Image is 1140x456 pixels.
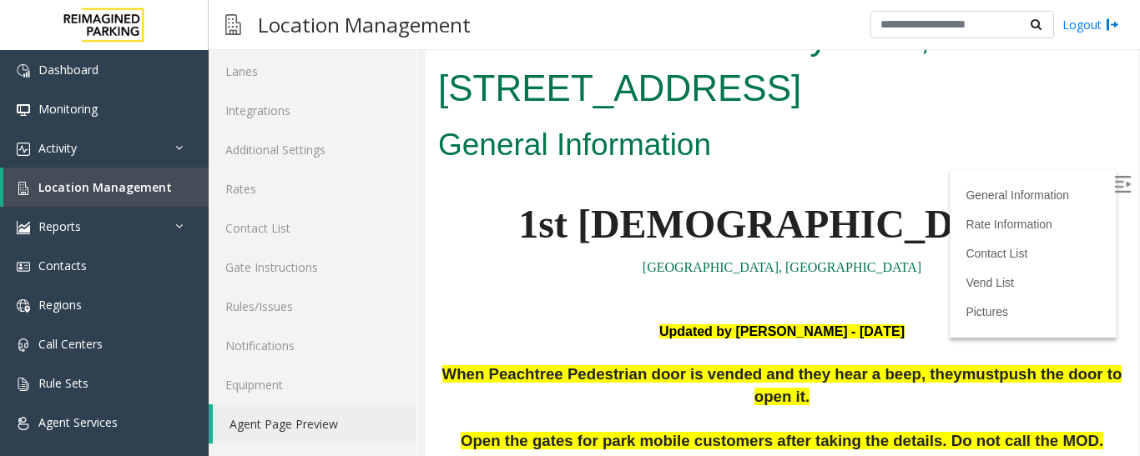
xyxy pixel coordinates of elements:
[329,357,697,397] span: push the door to open it.
[35,423,678,441] span: Open the gates for park mobile customers after taking the details. Do not call the MOD.
[38,336,103,352] span: Call Centers
[38,375,88,391] span: Rule Sets
[38,218,81,234] span: Reports
[225,4,241,45] img: pageIcon
[250,4,479,45] h3: Location Management
[38,297,82,313] span: Regions
[38,101,98,117] span: Monitoring
[540,238,602,252] a: Contact List
[209,287,416,326] a: Rules/Issues
[234,316,479,330] span: Updated by [PERSON_NAME] - [DATE]
[689,168,705,184] img: Open/Close Sidebar Menu
[3,168,209,207] a: Location Management
[17,260,30,273] img: 'icon'
[38,414,118,430] span: Agent Services
[209,208,416,248] a: Contact List
[537,357,574,374] span: must
[217,252,496,266] a: [GEOGRAPHIC_DATA], [GEOGRAPHIC_DATA]
[209,91,416,130] a: Integrations
[17,64,30,78] img: 'icon'
[17,357,537,374] span: When Peachtree Pedestrian door is vended and they hear a beep, they
[209,326,416,365] a: Notifications
[209,169,416,208] a: Rates
[540,180,643,193] a: General Information
[13,3,700,105] h1: L21078200 - 1st Presbyterian, [STREET_ADDRESS]
[209,248,416,287] a: Gate Instructions
[209,130,416,169] a: Additional Settings
[540,268,588,281] a: Vend List
[540,297,583,310] a: Pictures
[213,404,416,443] a: Agent Page Preview
[17,221,30,234] img: 'icon'
[38,179,172,195] span: Location Management
[1106,16,1119,33] img: logout
[93,193,620,238] span: 1st [DEMOGRAPHIC_DATA]
[17,378,30,391] img: 'icon'
[17,182,30,195] img: 'icon'
[38,140,77,156] span: Activity
[17,338,30,352] img: 'icon'
[17,417,30,430] img: 'icon'
[17,143,30,156] img: 'icon'
[17,103,30,117] img: 'icon'
[209,365,416,404] a: Equipment
[38,258,87,273] span: Contacts
[209,52,416,91] a: Lanes
[38,62,98,78] span: Dashboard
[17,299,30,313] img: 'icon'
[540,209,627,223] a: Rate Information
[1062,16,1119,33] a: Logout
[13,115,700,158] h2: General Information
